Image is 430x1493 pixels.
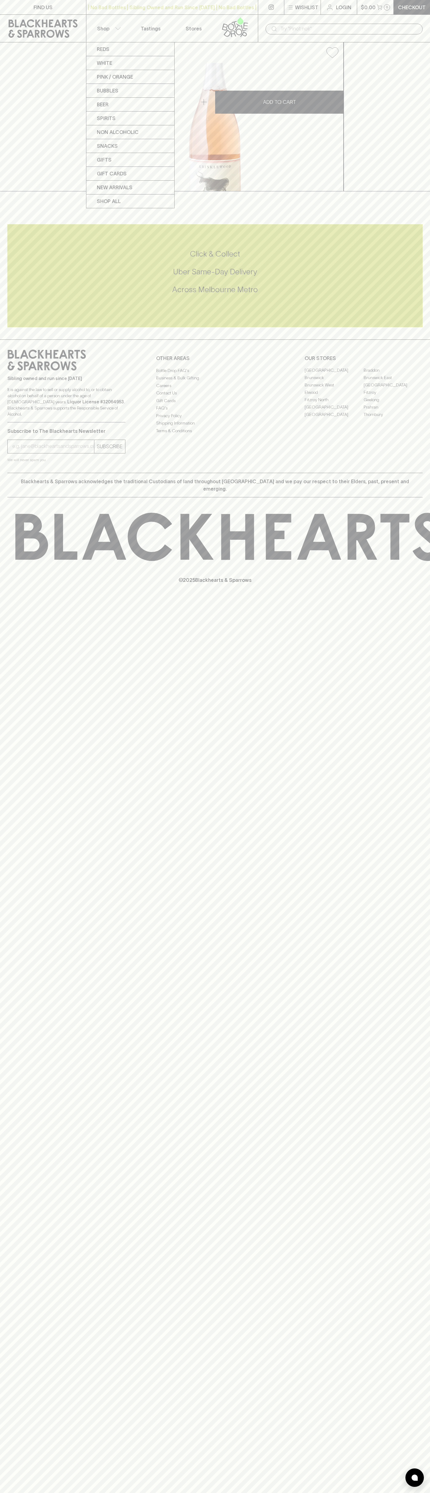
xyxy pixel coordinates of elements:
[97,115,116,122] p: Spirits
[97,198,121,205] p: SHOP ALL
[86,139,174,153] a: Snacks
[86,125,174,139] a: Non Alcoholic
[97,156,112,163] p: Gifts
[86,194,174,208] a: SHOP ALL
[97,128,139,136] p: Non Alcoholic
[86,167,174,181] a: Gift Cards
[86,70,174,84] a: Pink / Orange
[97,73,133,80] p: Pink / Orange
[86,98,174,112] a: Beer
[97,184,132,191] p: New Arrivals
[86,153,174,167] a: Gifts
[412,1475,418,1481] img: bubble-icon
[97,59,112,67] p: White
[97,87,118,94] p: Bubbles
[86,42,174,56] a: Reds
[86,84,174,98] a: Bubbles
[97,101,108,108] p: Beer
[97,142,118,150] p: Snacks
[86,181,174,194] a: New Arrivals
[86,56,174,70] a: White
[97,45,109,53] p: Reds
[97,170,127,177] p: Gift Cards
[86,112,174,125] a: Spirits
